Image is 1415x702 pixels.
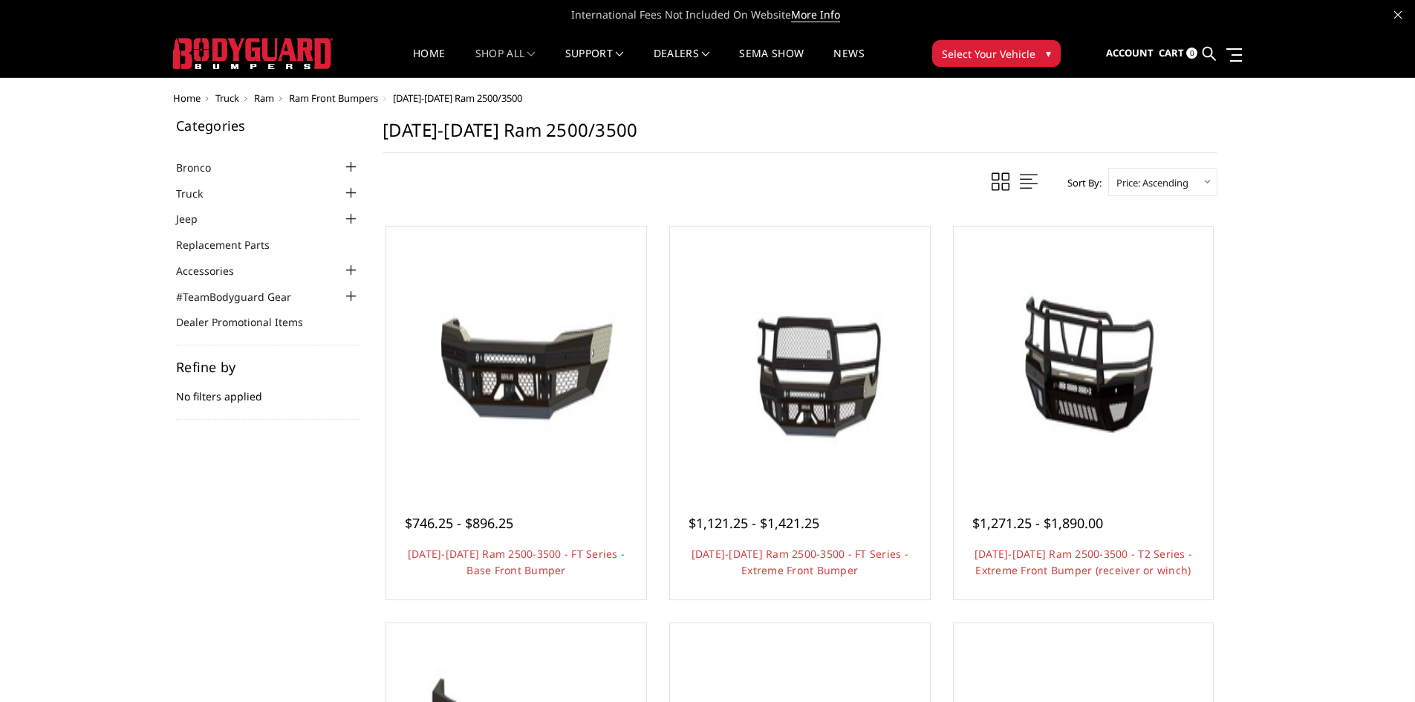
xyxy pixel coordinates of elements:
[176,360,360,374] h5: Refine by
[254,91,274,105] a: Ram
[565,48,624,77] a: Support
[739,48,804,77] a: SEMA Show
[1106,46,1154,59] span: Account
[833,48,864,77] a: News
[173,91,201,105] a: Home
[173,38,333,69] img: BODYGUARD BUMPERS
[383,119,1217,153] h1: [DATE]-[DATE] Ram 2500/3500
[932,40,1061,67] button: Select Your Vehicle
[176,289,310,305] a: #TeamBodyguard Gear
[176,186,221,201] a: Truck
[176,160,230,175] a: Bronco
[390,230,643,483] img: 2019-2025 Ram 2500-3500 - FT Series - Base Front Bumper
[1046,45,1051,61] span: ▾
[176,119,360,132] h5: Categories
[1186,48,1197,59] span: 0
[1159,46,1184,59] span: Cart
[413,48,445,77] a: Home
[689,514,819,532] span: $1,121.25 - $1,421.25
[1059,172,1102,194] label: Sort By:
[957,230,1210,483] img: 2019-2026 Ram 2500-3500 - T2 Series - Extreme Front Bumper (receiver or winch)
[654,48,710,77] a: Dealers
[215,91,239,105] a: Truck
[408,547,625,577] a: [DATE]-[DATE] Ram 2500-3500 - FT Series - Base Front Bumper
[957,230,1210,483] a: 2019-2026 Ram 2500-3500 - T2 Series - Extreme Front Bumper (receiver or winch) 2019-2026 Ram 2500...
[674,230,926,483] a: 2019-2026 Ram 2500-3500 - FT Series - Extreme Front Bumper 2019-2026 Ram 2500-3500 - FT Series - ...
[176,314,322,330] a: Dealer Promotional Items
[393,91,522,105] span: [DATE]-[DATE] Ram 2500/3500
[176,211,216,227] a: Jeep
[405,514,513,532] span: $746.25 - $896.25
[1106,33,1154,74] a: Account
[975,547,1192,577] a: [DATE]-[DATE] Ram 2500-3500 - T2 Series - Extreme Front Bumper (receiver or winch)
[1159,33,1197,74] a: Cart 0
[176,237,288,253] a: Replacement Parts
[176,360,360,420] div: No filters applied
[791,7,840,22] a: More Info
[692,547,908,577] a: [DATE]-[DATE] Ram 2500-3500 - FT Series - Extreme Front Bumper
[942,46,1035,62] span: Select Your Vehicle
[972,514,1103,532] span: $1,271.25 - $1,890.00
[475,48,536,77] a: shop all
[176,263,253,279] a: Accessories
[289,91,378,105] a: Ram Front Bumpers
